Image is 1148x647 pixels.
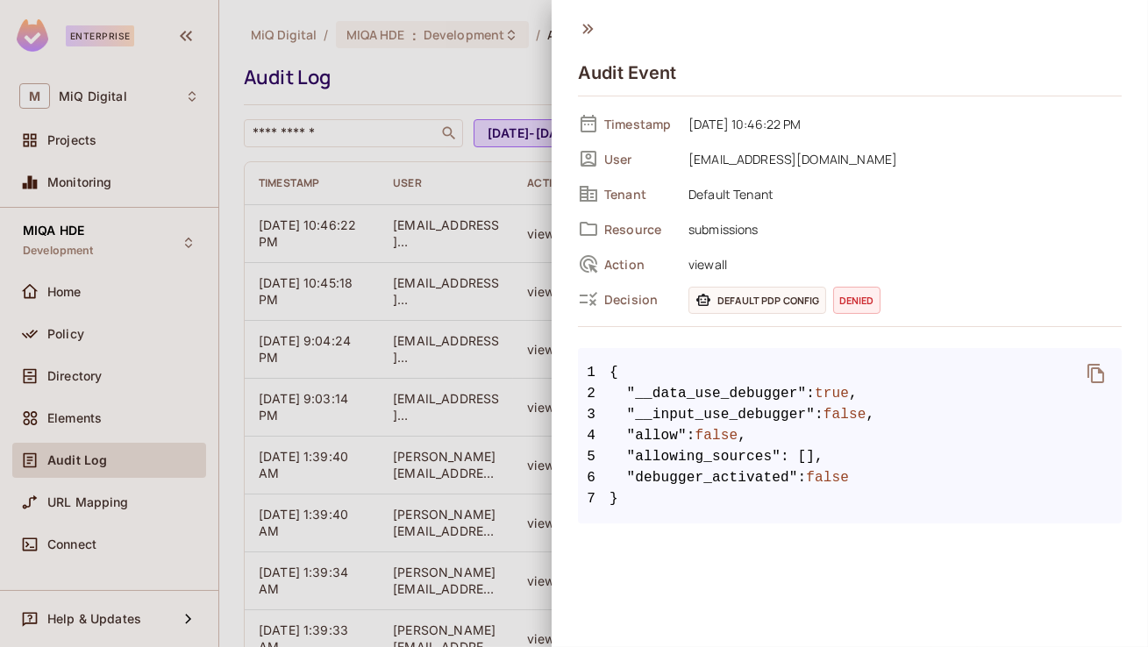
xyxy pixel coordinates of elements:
[604,256,674,273] span: Action
[866,404,875,425] span: ,
[604,116,674,132] span: Timestamp
[578,362,610,383] span: 1
[627,404,816,425] span: "__input_use_debugger"
[627,467,798,488] span: "debugger_activated"
[695,425,738,446] span: false
[578,488,1122,509] span: }
[806,467,849,488] span: false
[578,383,610,404] span: 2
[578,467,610,488] span: 6
[610,362,618,383] span: {
[798,467,807,488] span: :
[578,404,610,425] span: 3
[680,113,1122,134] span: [DATE] 10:46:22 PM
[627,425,687,446] span: "allow"
[680,218,1122,239] span: submissions
[604,151,674,167] span: User
[688,287,826,314] span: Default PDP config
[627,383,807,404] span: "__data_use_debugger"
[604,291,674,308] span: Decision
[815,404,824,425] span: :
[680,253,1122,274] span: viewall
[806,383,815,404] span: :
[604,186,674,203] span: Tenant
[781,446,824,467] span: : [],
[833,287,881,314] span: denied
[578,62,677,83] h4: Audit Event
[578,446,610,467] span: 5
[824,404,866,425] span: false
[680,183,1122,204] span: Default Tenant
[578,488,610,509] span: 7
[738,425,746,446] span: ,
[687,425,695,446] span: :
[815,383,849,404] span: true
[604,221,674,238] span: Resource
[578,425,610,446] span: 4
[1075,352,1117,395] button: delete
[849,383,858,404] span: ,
[627,446,781,467] span: "allowing_sources"
[680,148,1122,169] span: [EMAIL_ADDRESS][DOMAIN_NAME]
